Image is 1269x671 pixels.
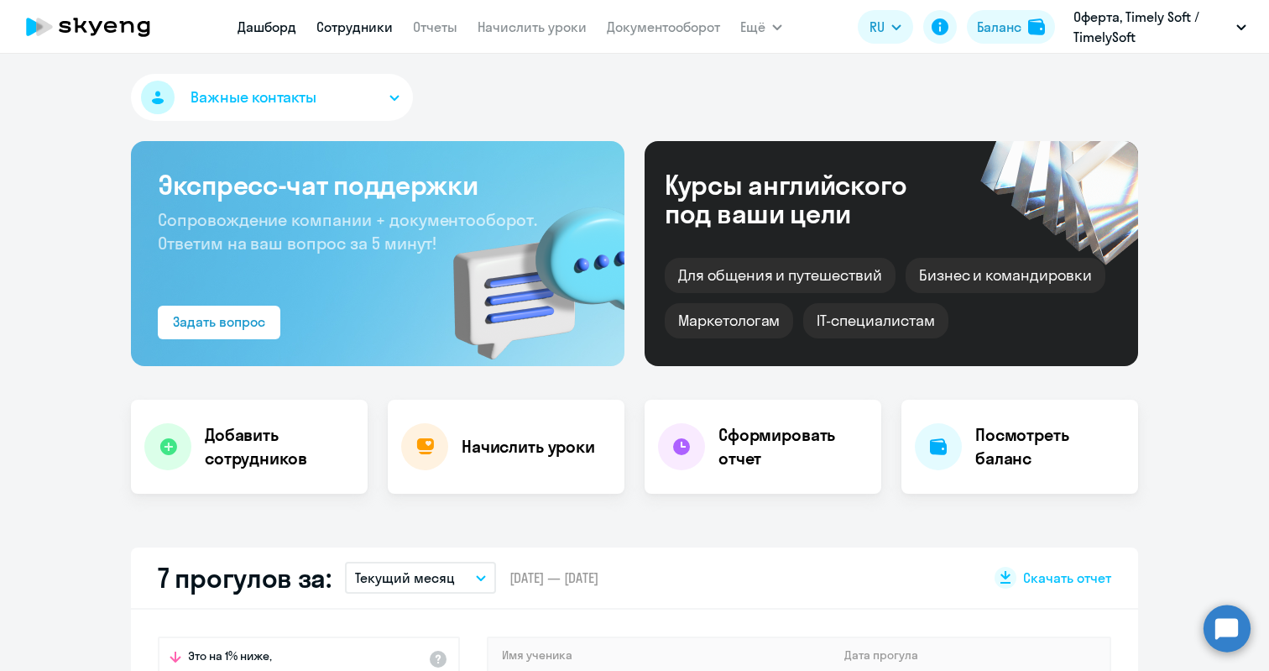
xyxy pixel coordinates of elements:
[665,170,952,228] div: Курсы английского под ваши цели
[740,17,765,37] span: Ещё
[462,435,595,459] h4: Начислить уроки
[355,568,455,588] p: Текущий месяц
[665,258,896,293] div: Для общения и путешествий
[429,177,624,366] img: bg-img
[509,569,598,587] span: [DATE] — [DATE]
[869,17,885,37] span: RU
[158,168,598,202] h3: Экспресс-чат поддержки
[413,18,457,35] a: Отчеты
[345,562,496,594] button: Текущий месяц
[906,258,1105,293] div: Бизнес и командировки
[718,423,868,470] h4: Сформировать отчет
[1073,7,1230,47] p: Оферта, Timely Soft / TimelySoft
[977,17,1021,37] div: Баланс
[131,74,413,121] button: Важные контакты
[967,10,1055,44] button: Балансbalance
[191,86,316,108] span: Важные контакты
[158,306,280,339] button: Задать вопрос
[316,18,393,35] a: Сотрудники
[1023,569,1111,587] span: Скачать отчет
[607,18,720,35] a: Документооборот
[205,423,354,470] h4: Добавить сотрудников
[665,303,793,338] div: Маркетологам
[740,10,782,44] button: Ещё
[158,561,332,595] h2: 7 прогулов за:
[478,18,587,35] a: Начислить уроки
[858,10,913,44] button: RU
[158,209,537,254] span: Сопровождение компании + документооборот. Ответим на ваш вопрос за 5 минут!
[238,18,296,35] a: Дашборд
[188,648,272,668] span: Это на 1% ниже,
[1065,7,1255,47] button: Оферта, Timely Soft / TimelySoft
[1028,18,1045,35] img: balance
[975,423,1125,470] h4: Посмотреть баланс
[803,303,948,338] div: IT-специалистам
[173,312,265,332] div: Задать вопрос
